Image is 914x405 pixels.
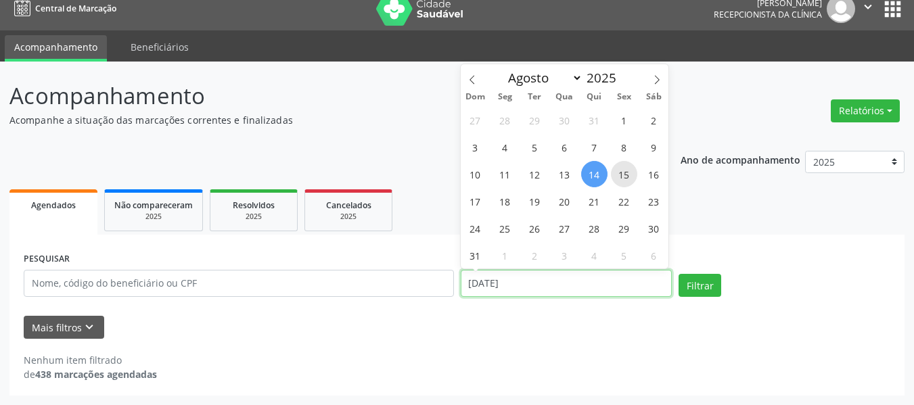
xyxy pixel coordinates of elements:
span: Agosto 12, 2025 [522,161,548,187]
div: Nenhum item filtrado [24,353,157,367]
span: Agosto 9, 2025 [641,134,667,160]
input: Year [582,69,627,87]
span: Julho 28, 2025 [492,107,518,133]
span: Julho 27, 2025 [462,107,488,133]
span: Agosto 23, 2025 [641,188,667,214]
span: Sáb [639,93,668,101]
span: Julho 31, 2025 [581,107,608,133]
span: Agendados [31,199,76,211]
span: Agosto 6, 2025 [551,134,578,160]
span: Agosto 18, 2025 [492,188,518,214]
i: keyboard_arrow_down [82,320,97,335]
p: Ano de acompanhamento [681,151,800,168]
span: Central de Marcação [35,3,116,14]
span: Agosto 3, 2025 [462,134,488,160]
span: Não compareceram [114,199,193,211]
span: Sex [609,93,639,101]
span: Qui [579,93,609,101]
input: Selecione um intervalo [461,270,672,297]
span: Setembro 5, 2025 [611,242,637,268]
span: Agosto 14, 2025 [581,161,608,187]
span: Agosto 25, 2025 [492,215,518,241]
span: Agosto 27, 2025 [551,215,578,241]
span: Agosto 2, 2025 [641,107,667,133]
span: Agosto 24, 2025 [462,215,488,241]
span: Agosto 22, 2025 [611,188,637,214]
span: Julho 29, 2025 [522,107,548,133]
span: Setembro 3, 2025 [551,242,578,268]
span: Seg [490,93,520,101]
input: Nome, código do beneficiário ou CPF [24,270,454,297]
span: Agosto 5, 2025 [522,134,548,160]
span: Resolvidos [233,199,275,211]
span: Agosto 29, 2025 [611,215,637,241]
a: Acompanhamento [5,35,107,62]
span: Recepcionista da clínica [714,9,822,20]
span: Setembro 1, 2025 [492,242,518,268]
span: Setembro 4, 2025 [581,242,608,268]
span: Agosto 11, 2025 [492,161,518,187]
select: Month [502,68,583,87]
span: Agosto 8, 2025 [611,134,637,160]
span: Agosto 1, 2025 [611,107,637,133]
span: Dom [461,93,490,101]
span: Agosto 21, 2025 [581,188,608,214]
p: Acompanhe a situação das marcações correntes e finalizadas [9,113,636,127]
span: Agosto 10, 2025 [462,161,488,187]
span: Agosto 16, 2025 [641,161,667,187]
div: 2025 [220,212,288,222]
span: Setembro 2, 2025 [522,242,548,268]
div: de [24,367,157,381]
span: Agosto 30, 2025 [641,215,667,241]
span: Julho 30, 2025 [551,107,578,133]
button: Filtrar [679,274,721,297]
span: Agosto 4, 2025 [492,134,518,160]
button: Relatórios [831,99,900,122]
span: Agosto 31, 2025 [462,242,488,268]
a: Beneficiários [121,35,198,59]
span: Agosto 15, 2025 [611,161,637,187]
span: Agosto 13, 2025 [551,161,578,187]
label: PESQUISAR [24,249,70,270]
span: Agosto 26, 2025 [522,215,548,241]
div: 2025 [315,212,382,222]
strong: 438 marcações agendadas [35,368,157,381]
span: Setembro 6, 2025 [641,242,667,268]
button: Mais filtroskeyboard_arrow_down [24,316,104,339]
span: Agosto 20, 2025 [551,188,578,214]
span: Agosto 17, 2025 [462,188,488,214]
span: Agosto 28, 2025 [581,215,608,241]
span: Agosto 7, 2025 [581,134,608,160]
p: Acompanhamento [9,79,636,113]
div: 2025 [114,212,193,222]
span: Ter [520,93,549,101]
span: Cancelados [326,199,371,211]
span: Agosto 19, 2025 [522,188,548,214]
span: Qua [549,93,579,101]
